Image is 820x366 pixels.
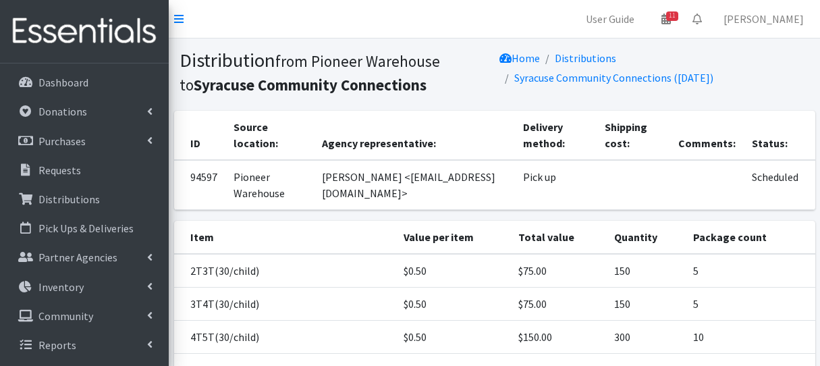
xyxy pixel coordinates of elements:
span: 11 [666,11,678,21]
a: Distributions [5,186,163,213]
th: Delivery method: [515,111,597,160]
p: Pick Ups & Deliveries [38,221,134,235]
td: 2T3T(30/child) [174,254,395,288]
a: Home [499,51,540,65]
td: $75.00 [510,254,606,288]
th: Item [174,221,395,254]
a: Community [5,303,163,330]
td: Scheduled [744,160,815,210]
a: Purchases [5,128,163,155]
td: $0.50 [395,321,510,354]
td: 3T4T(30/child) [174,288,395,321]
th: Agency representative: [314,111,515,160]
p: Dashboard [38,76,88,89]
th: Value per item [395,221,510,254]
th: Package count [685,221,815,254]
td: Pick up [515,160,597,210]
th: Total value [510,221,606,254]
td: $75.00 [510,288,606,321]
th: Quantity [606,221,685,254]
p: Reports [38,338,76,352]
a: User Guide [575,5,645,32]
td: 150 [606,254,685,288]
th: Shipping cost: [597,111,670,160]
td: 300 [606,321,685,354]
a: Distributions [555,51,616,65]
td: 5 [685,288,815,321]
small: from Pioneer Warehouse to [180,51,440,95]
td: 4T5T(30/child) [174,321,395,354]
b: Syracuse Community Connections [194,75,427,95]
td: $0.50 [395,254,510,288]
a: Requests [5,157,163,184]
p: Distributions [38,192,100,206]
p: Community [38,309,93,323]
a: Partner Agencies [5,244,163,271]
p: Donations [38,105,87,118]
img: HumanEssentials [5,9,163,54]
th: Status: [744,111,815,160]
p: Purchases [38,134,86,148]
td: $0.50 [395,288,510,321]
a: Dashboard [5,69,163,96]
p: Partner Agencies [38,251,117,264]
td: [PERSON_NAME] <[EMAIL_ADDRESS][DOMAIN_NAME]> [314,160,515,210]
a: [PERSON_NAME] [713,5,815,32]
td: 94597 [174,160,225,210]
a: Reports [5,332,163,359]
td: Pioneer Warehouse [225,160,315,210]
td: 5 [685,254,815,288]
td: 10 [685,321,815,354]
th: Comments: [670,111,744,160]
h1: Distribution [180,49,490,95]
a: Syracuse Community Connections ([DATE]) [514,71,713,84]
td: $150.00 [510,321,606,354]
a: 11 [651,5,682,32]
p: Inventory [38,280,84,294]
p: Requests [38,163,81,177]
a: Donations [5,98,163,125]
th: Source location: [225,111,315,160]
a: Pick Ups & Deliveries [5,215,163,242]
td: 150 [606,288,685,321]
a: Inventory [5,273,163,300]
th: ID [174,111,225,160]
